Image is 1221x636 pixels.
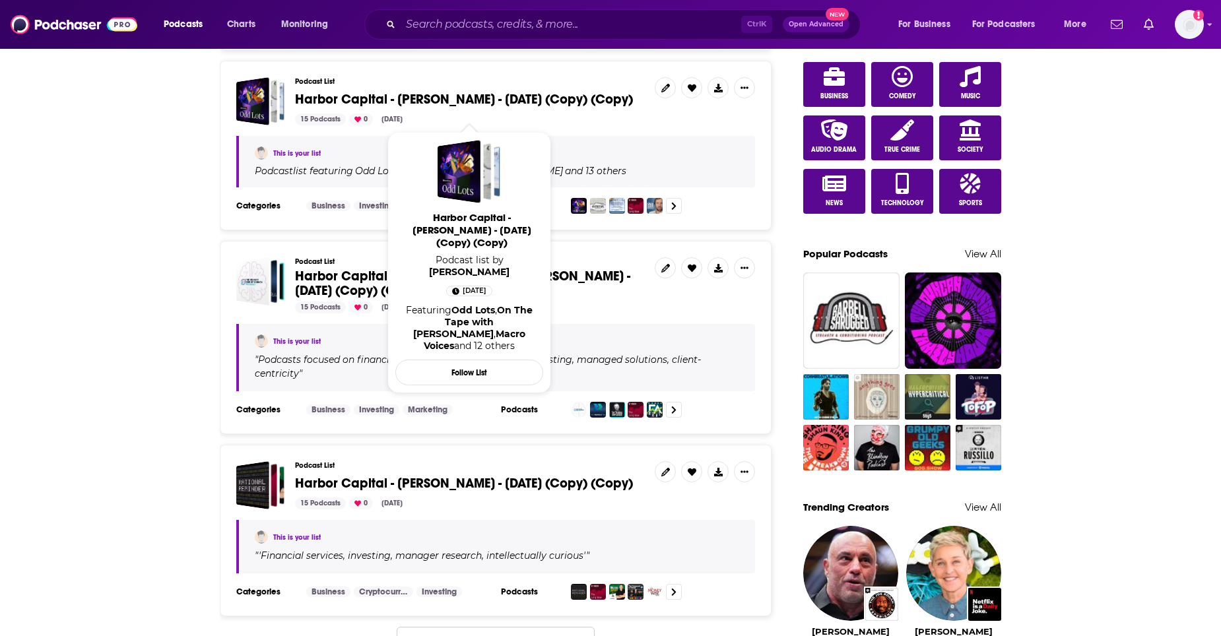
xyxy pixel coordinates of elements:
[236,461,284,509] a: Harbor Capital - Kristof Gleich - March 27, 2025 (Copy) (Copy)
[236,77,284,125] span: Harbor Capital - Jake Schurmeier - May 23, 2025 (Copy) (Copy)
[961,92,980,100] span: Music
[609,402,625,418] img: Top Traders Unplugged
[255,550,589,561] span: " "
[398,211,546,249] span: Harbor Capital - [PERSON_NAME] - [DATE] (Copy) (Copy)
[255,530,268,544] img: Aoife McGlade
[424,328,525,352] a: Macro Voices
[501,587,560,597] h3: Podcasts
[647,402,663,418] img: Model FA Podcast
[349,497,373,509] div: 0
[628,402,643,418] img: The Long View
[803,272,900,369] img: Barbell Shrugged
[826,8,849,20] span: New
[295,475,633,492] span: Harbor Capital - [PERSON_NAME] - [DATE] (Copy) (Copy)
[353,166,397,176] a: Odd Lots
[236,404,296,415] h3: Categories
[889,92,916,100] span: Comedy
[939,115,1001,160] a: Society
[306,404,350,415] a: Business
[255,146,268,160] a: Aoife McGlade
[803,169,865,214] a: News
[783,16,849,32] button: Open AdvancedNew
[811,146,857,154] span: Audio Drama
[1175,10,1204,39] img: User Profile
[956,425,1001,470] a: The Ryen Russillo Podcast
[1105,13,1128,36] a: Show notifications dropdown
[854,425,900,470] img: The Blindboy Podcast
[295,476,633,491] a: Harbor Capital - [PERSON_NAME] - [DATE] (Copy) (Copy)
[295,77,644,86] h3: Podcast List
[272,14,345,35] button: open menu
[905,374,950,420] a: Hypercritical
[1175,10,1204,39] span: Logged in as aoifemcg
[306,587,350,597] a: Business
[1138,13,1159,36] a: Show notifications dropdown
[295,113,346,125] div: 15 Podcasts
[354,404,399,415] a: Investing
[865,588,898,621] a: The Joe Rogan Experience
[803,374,849,420] img: Congratulations with Chris D'Elia
[403,404,453,415] a: Marketing
[906,526,1001,621] img: Ellen DeGeneres
[416,587,462,597] a: Investing
[972,15,1036,34] span: For Podcasters
[889,14,967,35] button: open menu
[11,12,137,37] img: Podchaser - Follow, Share and Rate Podcasts
[905,425,950,470] img: Grumpy Old Geeks
[881,199,924,207] span: Technology
[401,304,538,352] div: Featuring and 12 others
[306,201,350,211] a: Business
[377,9,873,40] div: Search podcasts, credits, & more...
[295,268,630,299] span: Harbor Capital - [GEOGRAPHIC_DATA][PERSON_NAME] - [DATE] (Copy) (Copy)
[571,198,587,214] img: Odd Lots
[741,16,772,33] span: Ctrl K
[803,62,865,107] a: Business
[398,211,546,254] a: Harbor Capital - [PERSON_NAME] - [DATE] (Copy) (Copy)
[871,115,933,160] a: True Crime
[956,374,1001,420] a: TOFOP
[871,169,933,214] a: Technology
[295,269,644,298] a: Harbor Capital - [GEOGRAPHIC_DATA][PERSON_NAME] - [DATE] (Copy) (Copy)
[965,501,1001,513] a: View All
[628,584,643,600] img: The Compound and Friends
[965,247,1001,260] a: View All
[395,254,543,278] span: Podcast list by
[236,257,284,305] a: Harbor Capital - Saumen Chattopadhyay - April 8, 2025 (Copy) (Copy)
[1193,10,1204,20] svg: Add a profile image
[803,247,888,260] a: Popular Podcasts
[349,113,373,125] div: 0
[803,526,898,621] img: Joe Rogan
[273,337,321,346] a: This is your list
[789,21,843,28] span: Open Advanced
[355,166,397,176] h4: Odd Lots
[376,497,408,509] div: [DATE]
[255,165,739,177] div: Podcast list featuring
[628,198,643,214] img: The Long View
[295,497,346,509] div: 15 Podcasts
[803,425,849,470] img: The Breakdown with Shaun King
[884,146,920,154] span: True Crime
[255,334,268,348] a: Aoife McGlade
[565,165,626,177] p: and 13 others
[413,304,533,340] a: On The Tape with Danny Moses
[826,199,843,207] span: News
[227,15,255,34] span: Charts
[590,198,606,214] img: On The Tape with Danny Moses
[501,404,560,415] h3: Podcasts
[939,62,1001,107] a: Music
[429,266,510,278] a: Aoife McGlade
[1055,14,1103,35] button: open menu
[803,501,889,513] a: Trending Creators
[905,272,1001,369] a: Duncan Trussell Family Hour
[590,584,606,600] img: The Long View
[255,354,701,379] span: " "
[154,14,220,35] button: open menu
[647,198,663,214] img: The Meb Faber Show - Better Investing
[1175,10,1204,39] button: Show profile menu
